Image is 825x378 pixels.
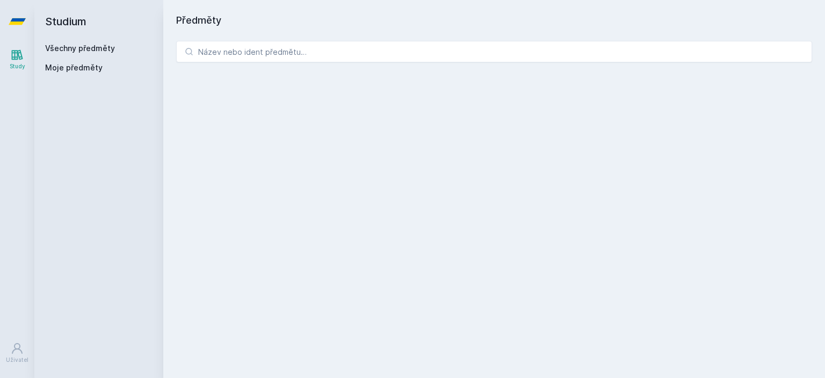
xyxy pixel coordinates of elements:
[10,62,25,70] div: Study
[2,43,32,76] a: Study
[45,44,115,53] a: Všechny předměty
[45,62,103,73] span: Moje předměty
[176,41,812,62] input: Název nebo ident předmětu…
[2,337,32,369] a: Uživatel
[6,356,28,364] div: Uživatel
[176,13,812,28] h1: Předměty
